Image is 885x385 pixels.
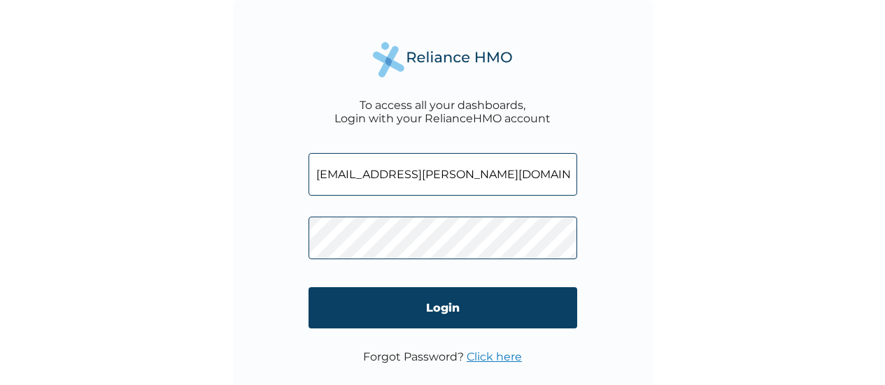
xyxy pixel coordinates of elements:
img: Reliance Health's Logo [373,42,513,78]
a: Click here [467,350,522,363]
div: To access all your dashboards, Login with your RelianceHMO account [334,99,551,125]
input: Login [309,287,577,328]
p: Forgot Password? [363,350,522,363]
input: Email address or HMO ID [309,153,577,196]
